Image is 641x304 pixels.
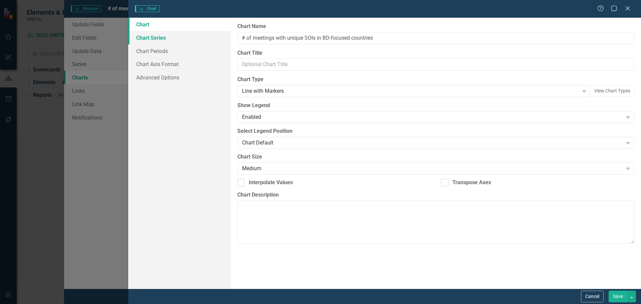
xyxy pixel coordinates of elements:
[237,58,634,71] input: Optional Chart Title
[249,179,293,187] div: Interpolate Values
[590,85,635,97] button: View Chart Types
[242,139,622,146] div: Chart Default
[237,23,634,30] label: Chart Name
[237,76,634,83] label: Chart Type
[237,153,634,161] label: Chart Size
[128,71,231,84] a: Advanced Options
[452,179,491,187] div: Transpose Axes
[237,127,634,135] label: Select Legend Position
[128,31,231,44] a: Chart Series
[237,191,634,199] label: Chart Description
[128,57,231,71] a: Chart Axis Format
[242,113,622,121] div: Enabled
[237,102,634,109] label: Show Legend
[128,18,231,31] a: Chart
[609,291,627,302] button: Save
[242,165,622,172] div: Medium
[581,291,604,302] button: Cancel
[242,87,579,95] div: Line with Markers
[237,49,634,57] label: Chart Title
[135,5,160,12] span: Chart
[128,44,231,58] a: Chart Periods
